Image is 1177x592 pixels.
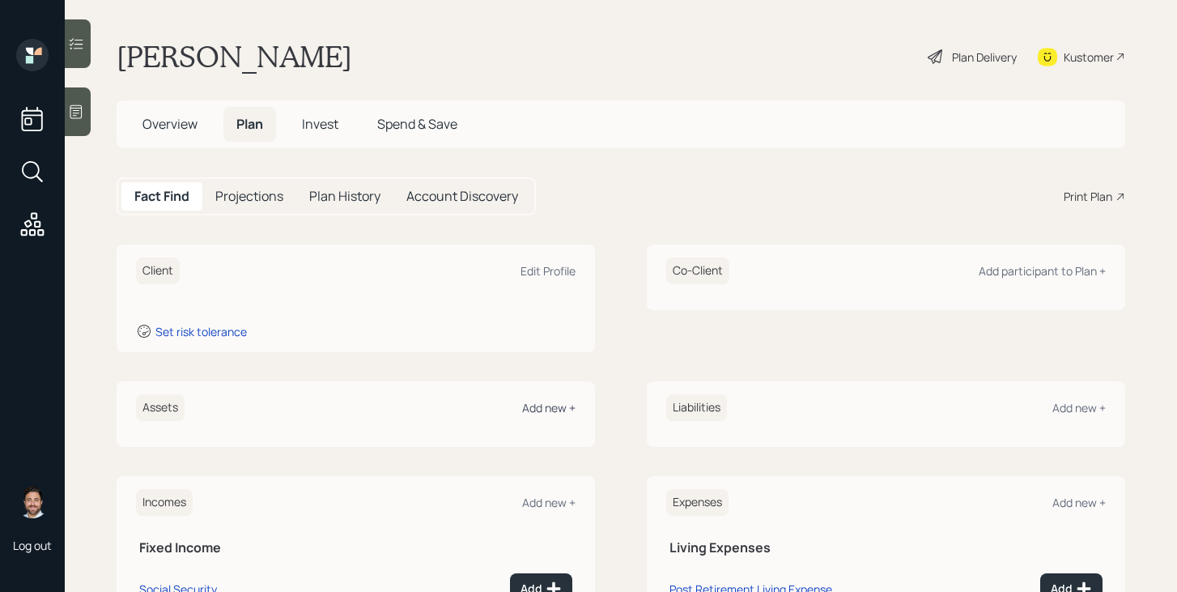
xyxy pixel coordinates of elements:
[309,189,380,204] h5: Plan History
[522,400,576,415] div: Add new +
[521,263,576,279] div: Edit Profile
[952,49,1017,66] div: Plan Delivery
[134,189,189,204] h5: Fact Find
[1052,495,1106,510] div: Add new +
[236,115,263,133] span: Plan
[377,115,457,133] span: Spend & Save
[1064,188,1112,205] div: Print Plan
[13,538,52,553] div: Log out
[979,263,1106,279] div: Add participant to Plan +
[666,489,729,516] h6: Expenses
[522,495,576,510] div: Add new +
[155,324,247,339] div: Set risk tolerance
[142,115,198,133] span: Overview
[1052,400,1106,415] div: Add new +
[666,394,727,421] h6: Liabilities
[136,258,180,284] h6: Client
[406,189,518,204] h5: Account Discovery
[117,39,352,75] h1: [PERSON_NAME]
[669,540,1103,556] h5: Living Expenses
[1064,49,1114,66] div: Kustomer
[215,189,283,204] h5: Projections
[139,540,572,556] h5: Fixed Income
[136,489,193,516] h6: Incomes
[16,486,49,518] img: michael-russo-headshot.png
[666,258,729,284] h6: Co-Client
[302,115,338,133] span: Invest
[136,394,185,421] h6: Assets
